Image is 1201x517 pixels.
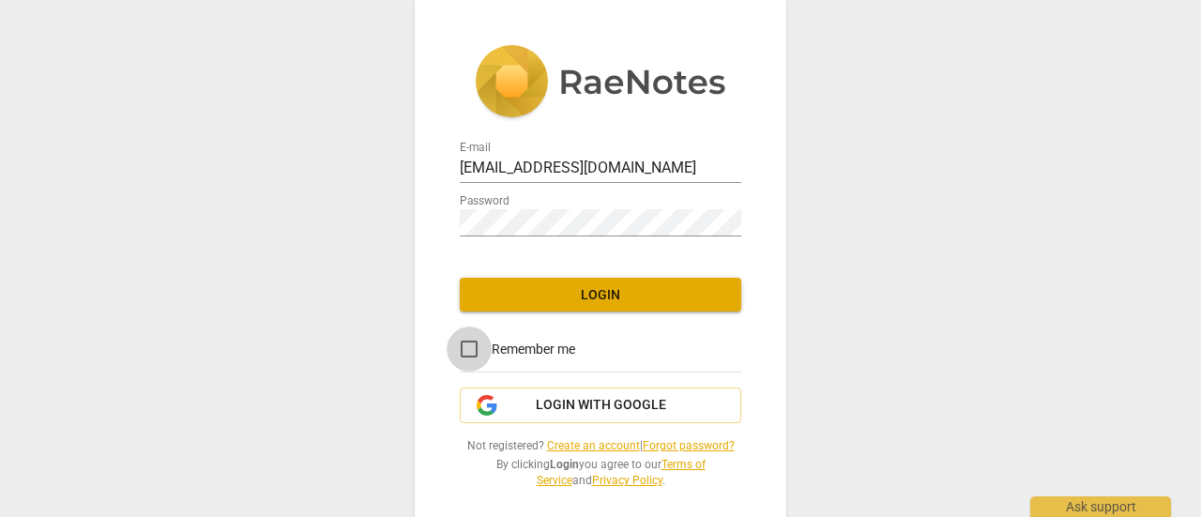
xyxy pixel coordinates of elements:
a: Forgot password? [643,439,735,452]
span: Not registered? | [460,438,741,454]
span: Login [475,286,726,305]
label: Password [460,196,509,207]
a: Create an account [547,439,640,452]
span: Remember me [492,340,575,359]
label: E-mail [460,143,491,154]
span: Login with Google [536,396,666,415]
a: Privacy Policy [592,474,662,487]
button: Login with Google [460,388,741,423]
div: Ask support [1030,496,1171,517]
button: Login [460,278,741,312]
img: 5ac2273c67554f335776073100b6d88f.svg [475,45,726,122]
b: Login [550,458,579,471]
span: By clicking you agree to our and . [460,457,741,488]
a: Terms of Service [537,458,706,487]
